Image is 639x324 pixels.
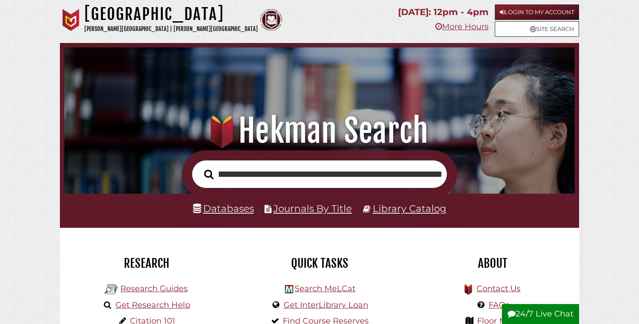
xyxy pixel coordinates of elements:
a: Journals By Title [273,203,352,214]
a: More Hours [435,22,489,31]
a: Search MeLCat [295,284,355,293]
a: Contact Us [477,284,521,293]
h2: Research [67,256,226,271]
a: Databases [193,203,254,214]
p: [PERSON_NAME][GEOGRAPHIC_DATA] | [PERSON_NAME][GEOGRAPHIC_DATA] [84,24,258,34]
h1: Hekman Search [74,111,565,150]
img: Hekman Library Logo [285,285,293,293]
a: Login to My Account [495,4,579,20]
img: Hekman Library Logo [105,283,118,296]
h2: About [413,256,572,271]
button: Search [200,167,218,182]
img: Calvin University [60,9,82,31]
img: Calvin Theological Seminary [260,9,282,31]
a: Site Search [495,21,579,37]
p: [DATE]: 12pm - 4pm [398,4,489,20]
a: Library Catalog [373,203,446,214]
a: Research Guides [120,284,188,293]
h1: [GEOGRAPHIC_DATA] [84,4,258,24]
a: FAQs [489,300,509,310]
h2: Quick Tasks [240,256,399,271]
i: Search [204,169,213,179]
a: Get Research Help [115,300,190,310]
a: Get InterLibrary Loan [284,300,368,310]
